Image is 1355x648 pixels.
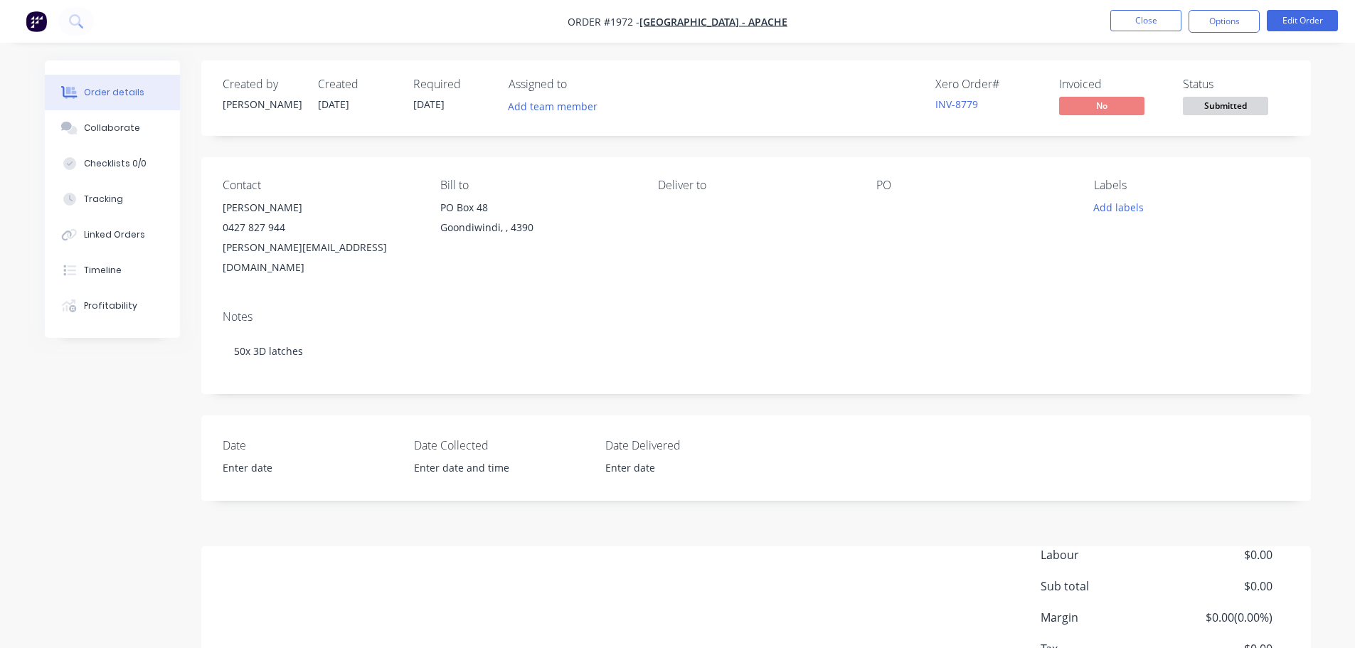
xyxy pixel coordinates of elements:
div: Contact [223,179,418,192]
div: Assigned to [509,78,651,91]
div: Required [413,78,491,91]
div: PO Box 48 [440,198,635,218]
button: Close [1110,10,1181,31]
div: Status [1183,78,1290,91]
button: Order details [45,75,180,110]
button: Checklists 0/0 [45,146,180,181]
button: Options [1189,10,1260,33]
div: PO [876,179,1071,192]
input: Enter date [213,457,390,479]
div: Collaborate [84,122,140,134]
button: Linked Orders [45,217,180,253]
div: 0427 827 944 [223,218,418,238]
input: Enter date and time [404,457,581,479]
div: Timeline [84,264,122,277]
span: [DATE] [318,97,349,111]
div: Labels [1094,179,1289,192]
label: Date Collected [414,437,592,454]
label: Date [223,437,400,454]
div: Order details [84,86,144,99]
div: 50x 3D latches [223,329,1290,373]
div: Created by [223,78,301,91]
a: INV-8779 [935,97,978,111]
button: Timeline [45,253,180,288]
span: $0.00 ( 0.00 %) [1167,609,1272,626]
div: PO Box 48Goondiwindi, , 4390 [440,198,635,243]
span: Margin [1041,609,1167,626]
button: Add labels [1086,198,1152,217]
div: Checklists 0/0 [84,157,147,170]
div: Notes [223,310,1290,324]
label: Date Delivered [605,437,783,454]
img: Factory [26,11,47,32]
div: Profitability [84,299,137,312]
div: Deliver to [658,179,853,192]
span: [DATE] [413,97,445,111]
div: [PERSON_NAME] [223,198,418,218]
button: Submitted [1183,97,1268,118]
button: Add team member [509,97,605,116]
div: [PERSON_NAME][EMAIL_ADDRESS][DOMAIN_NAME] [223,238,418,277]
div: Goondiwindi, , 4390 [440,218,635,238]
span: Submitted [1183,97,1268,115]
div: Created [318,78,396,91]
span: Sub total [1041,578,1167,595]
input: Enter date [595,457,772,479]
button: Edit Order [1267,10,1338,31]
span: $0.00 [1167,578,1272,595]
span: Labour [1041,546,1167,563]
div: [PERSON_NAME]0427 827 944[PERSON_NAME][EMAIL_ADDRESS][DOMAIN_NAME] [223,198,418,277]
span: $0.00 [1167,546,1272,563]
div: Xero Order # [935,78,1042,91]
div: Invoiced [1059,78,1166,91]
button: Add team member [500,97,605,116]
a: [GEOGRAPHIC_DATA] - Apache [639,15,787,28]
span: No [1059,97,1144,115]
div: Tracking [84,193,123,206]
div: Bill to [440,179,635,192]
div: Linked Orders [84,228,145,241]
span: Order #1972 - [568,15,639,28]
button: Profitability [45,288,180,324]
button: Collaborate [45,110,180,146]
div: [PERSON_NAME] [223,97,301,112]
button: Tracking [45,181,180,217]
